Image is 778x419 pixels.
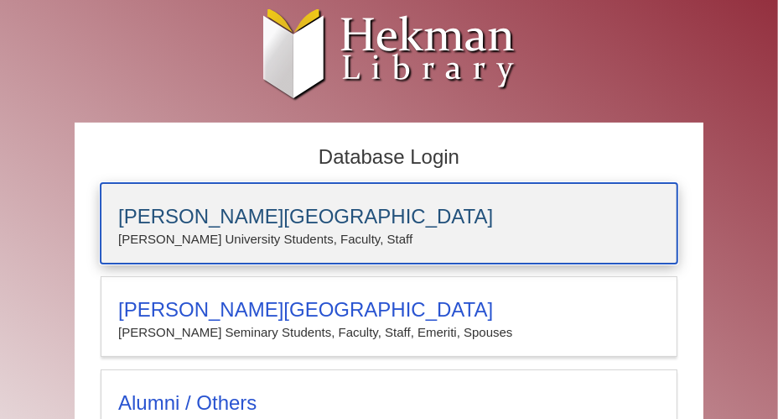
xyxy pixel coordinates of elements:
h3: [PERSON_NAME][GEOGRAPHIC_DATA] [118,298,660,322]
a: [PERSON_NAME][GEOGRAPHIC_DATA][PERSON_NAME] University Students, Faculty, Staff [101,183,677,264]
h3: Alumni / Others [118,391,660,415]
h2: Database Login [92,140,686,175]
p: [PERSON_NAME] University Students, Faculty, Staff [118,228,660,250]
a: [PERSON_NAME][GEOGRAPHIC_DATA][PERSON_NAME] Seminary Students, Faculty, Staff, Emeriti, Spouses [101,276,677,357]
p: [PERSON_NAME] Seminary Students, Faculty, Staff, Emeriti, Spouses [118,322,660,343]
h3: [PERSON_NAME][GEOGRAPHIC_DATA] [118,205,660,228]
